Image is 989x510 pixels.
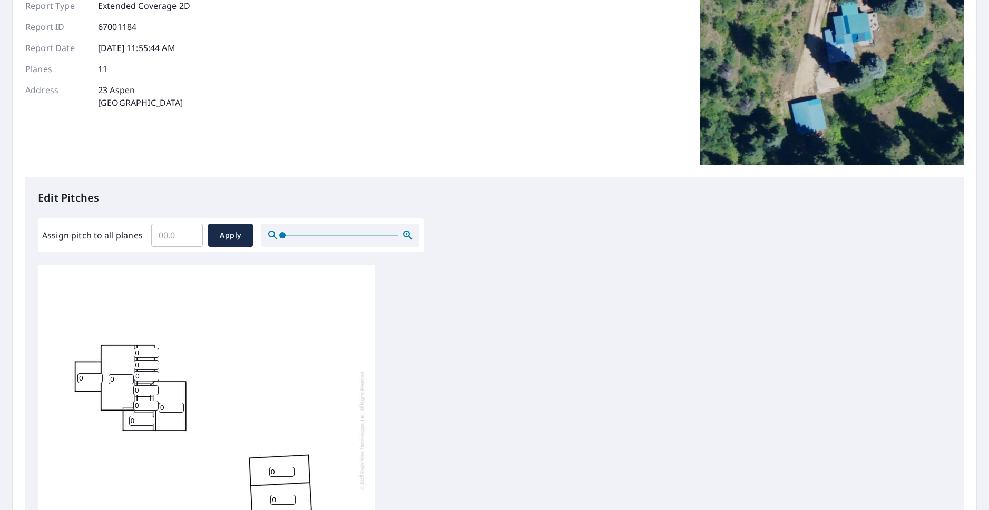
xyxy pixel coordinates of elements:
[25,42,89,54] p: Report Date
[42,229,143,242] label: Assign pitch to all planes
[208,224,253,247] button: Apply
[98,42,175,54] p: [DATE] 11:55:44 AM
[98,21,136,33] p: 67001184
[151,221,203,250] input: 00.0
[217,229,244,242] span: Apply
[98,63,107,75] p: 11
[25,84,89,109] p: Address
[25,63,89,75] p: Planes
[25,21,89,33] p: Report ID
[38,190,951,206] p: Edit Pitches
[98,84,183,109] p: 23 Aspen [GEOGRAPHIC_DATA]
